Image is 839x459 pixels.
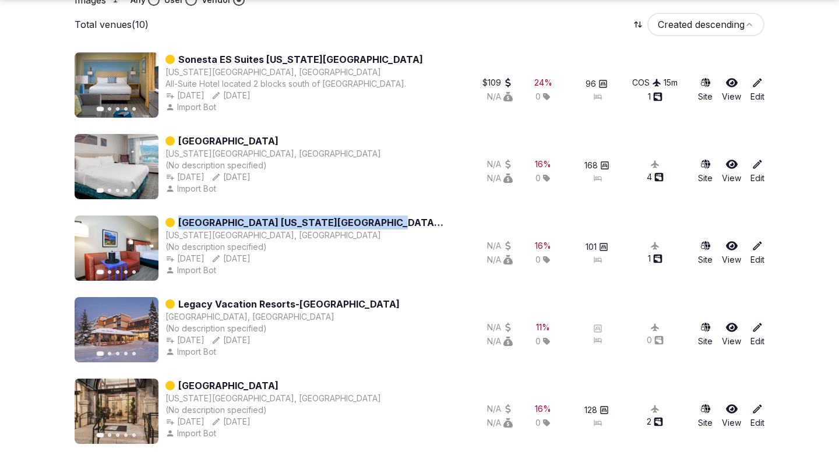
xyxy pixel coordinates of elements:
[75,52,158,118] img: Featured image for Sonesta ES Suites Colorado Springs
[584,404,597,416] span: 128
[211,253,251,264] button: [DATE]
[487,254,513,266] button: N/A
[534,77,552,89] button: 24%
[487,158,513,170] button: N/A
[178,379,279,393] a: [GEOGRAPHIC_DATA]
[124,270,128,274] button: Go to slide 4
[97,107,104,111] button: Go to slide 1
[132,352,136,355] button: Go to slide 5
[211,90,251,101] button: [DATE]
[584,404,609,416] button: 128
[482,77,513,89] button: $109
[116,270,119,274] button: Go to slide 3
[647,416,663,428] button: 2
[698,240,713,266] button: Site
[165,148,381,160] button: [US_STATE][GEOGRAPHIC_DATA], [GEOGRAPHIC_DATA]
[165,393,381,404] button: [US_STATE][GEOGRAPHIC_DATA], [GEOGRAPHIC_DATA]
[698,322,713,347] a: Site
[165,311,334,323] button: [GEOGRAPHIC_DATA], [GEOGRAPHIC_DATA]
[116,433,119,437] button: Go to slide 3
[108,352,111,355] button: Go to slide 2
[165,416,205,428] button: [DATE]
[487,336,513,347] button: N/A
[648,91,662,103] div: 1
[647,171,664,183] button: 4
[75,379,158,444] img: Featured image for Mining Exchange Hotel
[165,101,218,113] div: Import Bot
[165,334,205,346] button: [DATE]
[165,323,400,334] div: (No description specified)
[487,91,513,103] button: N/A
[586,241,597,253] span: 101
[584,160,609,171] button: 168
[211,416,251,428] button: [DATE]
[722,158,741,184] a: View
[75,18,149,31] p: Total venues (10)
[116,352,119,355] button: Go to slide 3
[165,183,218,195] div: Import Bot
[648,253,662,264] div: 1
[586,241,608,253] button: 101
[178,297,400,311] a: Legacy Vacation Resorts-[GEOGRAPHIC_DATA]
[108,270,111,274] button: Go to slide 2
[165,264,218,276] div: Import Bot
[165,230,381,241] div: [US_STATE][GEOGRAPHIC_DATA], [GEOGRAPHIC_DATA]
[535,417,541,429] span: 0
[211,171,251,183] button: [DATE]
[698,158,713,184] a: Site
[664,77,678,89] button: 15m
[108,107,111,111] button: Go to slide 2
[535,240,551,252] button: 16%
[750,322,764,347] a: Edit
[664,77,678,89] div: 15 m
[165,346,218,358] button: Import Bot
[487,172,513,184] button: N/A
[487,403,513,415] button: N/A
[647,334,664,346] button: 0
[487,240,513,252] div: N/A
[165,253,205,264] button: [DATE]
[535,254,541,266] span: 0
[165,66,381,78] button: [US_STATE][GEOGRAPHIC_DATA], [GEOGRAPHIC_DATA]
[124,107,128,111] button: Go to slide 4
[132,107,136,111] button: Go to slide 5
[535,158,551,170] div: 16 %
[165,241,445,253] div: (No description specified)
[165,404,381,416] div: (No description specified)
[698,77,713,103] button: Site
[116,189,119,192] button: Go to slide 3
[750,158,764,184] a: Edit
[165,428,218,439] div: Import Bot
[535,240,551,252] div: 16 %
[722,240,741,266] a: View
[487,417,513,429] div: N/A
[535,158,551,170] button: 16%
[211,334,251,346] button: [DATE]
[165,160,381,171] div: (No description specified)
[116,107,119,111] button: Go to slide 3
[75,134,158,199] img: Featured image for Hilton Garden Inn Downtown
[165,90,205,101] button: [DATE]
[97,188,104,193] button: Go to slide 1
[535,336,541,347] span: 0
[698,403,713,429] button: Site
